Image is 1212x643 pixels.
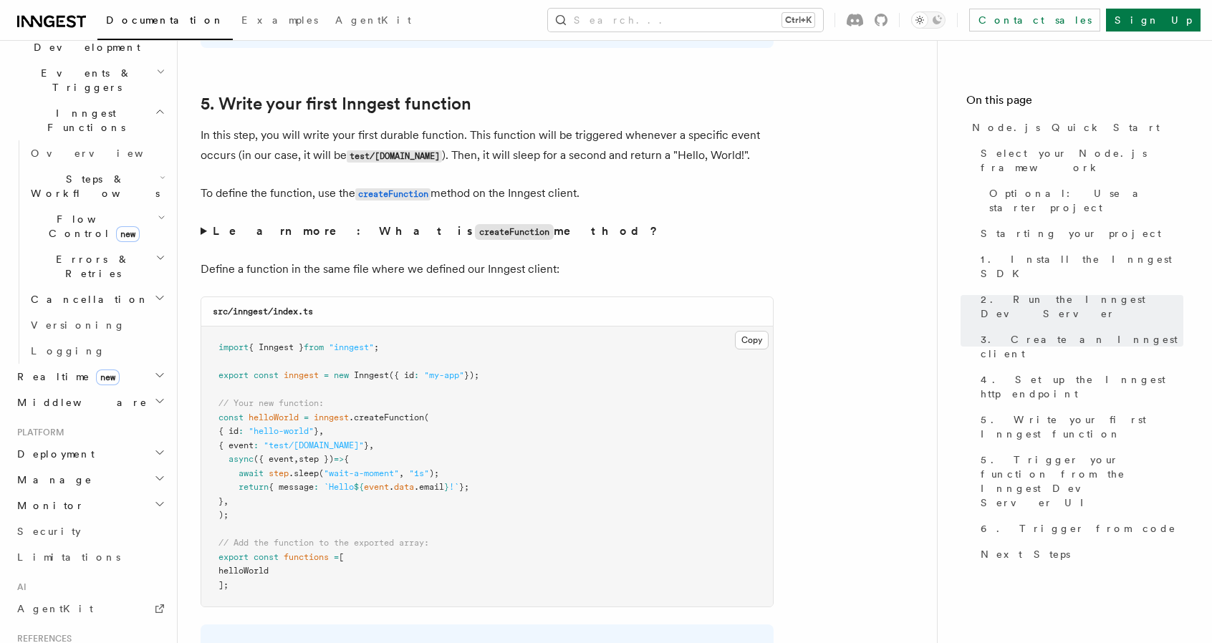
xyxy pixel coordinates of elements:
[254,454,294,464] span: ({ event
[254,370,279,380] span: const
[249,412,299,422] span: helloWorld
[981,146,1183,175] span: Select your Node.js framework
[424,370,464,380] span: "my-app"
[213,306,313,316] code: src/inngest/index.ts
[284,370,319,380] span: inngest
[218,412,244,422] span: const
[25,166,168,206] button: Steps & Workflows
[329,342,374,352] span: "inngest"
[355,186,431,200] a: createFunction
[249,426,314,436] span: "hello-world"
[369,440,374,450] span: ,
[399,468,404,478] span: ,
[25,338,168,364] a: Logging
[269,468,289,478] span: step
[339,552,344,562] span: [
[25,172,160,200] span: Steps & Workflows
[249,342,304,352] span: { Inngest }
[327,4,420,39] a: AgentKit
[239,468,264,478] span: await
[11,447,95,461] span: Deployment
[349,412,424,422] span: .createFunction
[782,13,814,27] kbd: Ctrl+K
[548,9,823,32] button: Search...Ctrl+K
[299,454,334,464] span: step })
[314,412,349,422] span: inngest
[354,482,364,492] span: ${
[11,395,148,410] span: Middleware
[409,468,429,478] span: "1s"
[449,482,459,492] span: !`
[981,332,1183,361] span: 3. Create an Inngest client
[241,14,318,26] span: Examples
[374,342,379,352] span: ;
[218,552,249,562] span: export
[364,482,389,492] span: event
[201,221,774,242] summary: Learn more: What iscreateFunctionmethod?
[25,312,168,338] a: Versioning
[319,426,324,436] span: ,
[11,518,168,544] a: Security
[239,426,244,436] span: :
[975,246,1183,286] a: 1. Install the Inngest SDK
[254,440,259,450] span: :
[31,345,105,357] span: Logging
[31,319,125,331] span: Versioning
[314,426,319,436] span: }
[218,510,229,520] span: );
[981,412,1183,441] span: 5. Write your first Inngest function
[11,364,168,390] button: Realtimenew
[975,516,1183,541] a: 6. Trigger from code
[389,370,414,380] span: ({ id
[429,468,439,478] span: );
[229,454,254,464] span: async
[25,140,168,166] a: Overview
[459,482,469,492] span: };
[17,551,120,563] span: Limitations
[324,482,354,492] span: `Hello
[969,9,1100,32] a: Contact sales
[989,186,1183,215] span: Optional: Use a starter project
[347,150,442,163] code: test/[DOMAIN_NAME]
[11,467,168,493] button: Manage
[11,581,27,593] span: AI
[975,367,1183,407] a: 4. Set up the Inngest http endpoint
[11,26,156,54] span: Local Development
[981,226,1161,241] span: Starting your project
[31,148,178,159] span: Overview
[981,252,1183,281] span: 1. Install the Inngest SDK
[294,454,299,464] span: ,
[11,596,168,622] a: AgentKit
[975,327,1183,367] a: 3. Create an Inngest client
[981,372,1183,401] span: 4. Set up the Inngest http endpoint
[11,441,168,467] button: Deployment
[304,342,324,352] span: from
[223,496,229,506] span: ,
[319,468,324,478] span: (
[269,482,314,492] span: { message
[284,552,329,562] span: functions
[981,453,1183,510] span: 5. Trigger your function from the Inngest Dev Server UI
[213,224,660,238] strong: Learn more: What is method?
[25,246,168,286] button: Errors & Retries
[11,498,85,513] span: Monitor
[218,496,223,506] span: }
[389,482,394,492] span: .
[201,183,774,204] p: To define the function, use the method on the Inngest client.
[218,370,249,380] span: export
[354,370,389,380] span: Inngest
[218,398,324,408] span: // Your new function:
[201,125,774,166] p: In this step, you will write your first durable function. This function will be triggered wheneve...
[25,206,168,246] button: Flow Controlnew
[97,4,233,40] a: Documentation
[464,370,479,380] span: });
[11,369,120,384] span: Realtime
[394,482,414,492] span: data
[25,292,149,306] span: Cancellation
[324,370,329,380] span: =
[975,447,1183,516] a: 5. Trigger your function from the Inngest Dev Server UI
[289,468,319,478] span: .sleep
[233,4,327,39] a: Examples
[11,106,155,135] span: Inngest Functions
[334,454,344,464] span: =>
